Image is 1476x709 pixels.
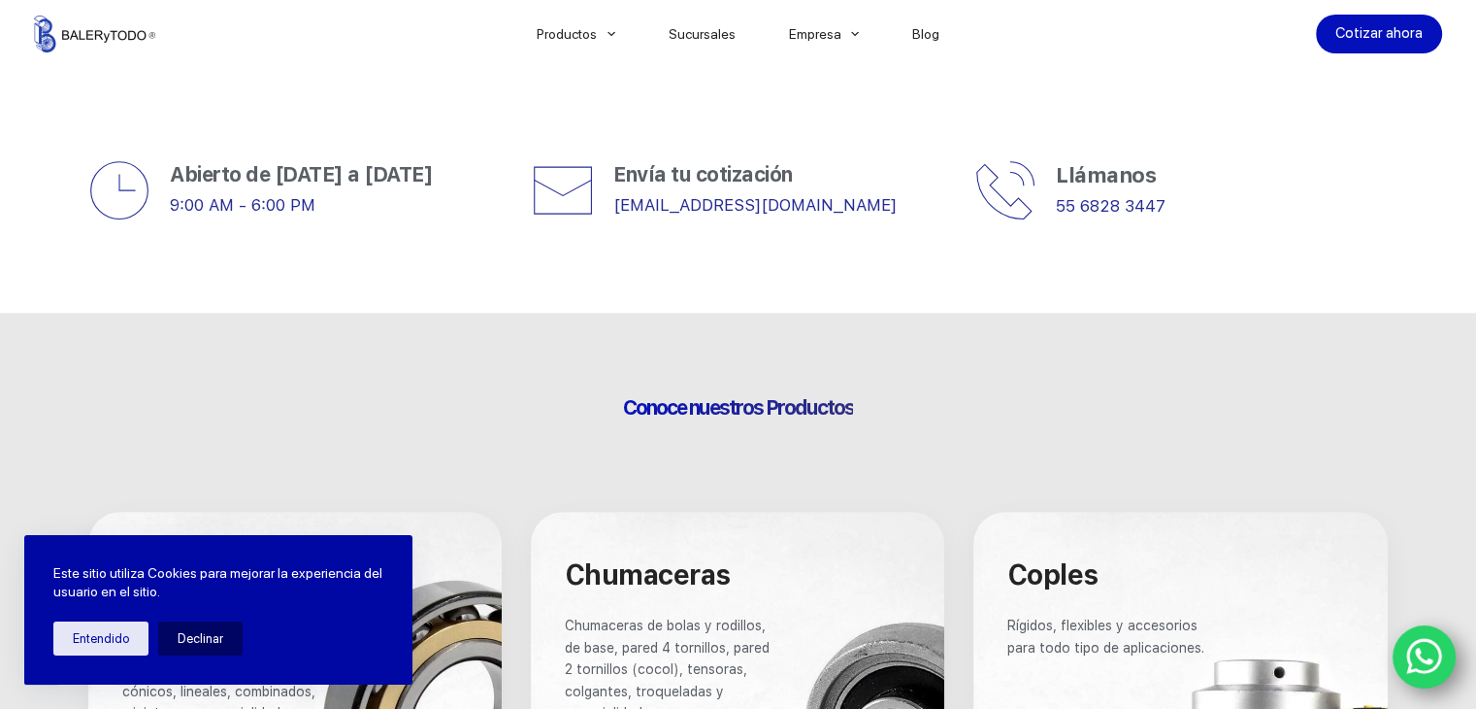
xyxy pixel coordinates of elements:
span: Chumaceras [565,558,731,591]
a: WhatsApp [1393,625,1457,690]
span: Coples [1007,558,1099,591]
span: Abierto de [DATE] a [DATE] [170,162,433,186]
span: Envía tu cotización [613,162,793,186]
button: Declinar [158,622,243,656]
span: Llámanos [1056,162,1156,187]
img: Balerytodo [34,16,155,52]
span: Conoce nuestros Productos [622,395,853,420]
a: [EMAIL_ADDRESS][DOMAIN_NAME] [613,195,897,215]
a: Cotizar ahora [1316,15,1442,53]
p: Este sitio utiliza Cookies para mejorar la experiencia del usuario en el sitio. [53,564,383,602]
a: 55 6828 3447 [1056,196,1165,216]
span: 9:00 AM - 6:00 PM [170,195,315,215]
button: Entendido [53,622,148,656]
span: Rígidos, flexibles y accesorios para todo tipo de aplicaciones. [1007,618,1204,655]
